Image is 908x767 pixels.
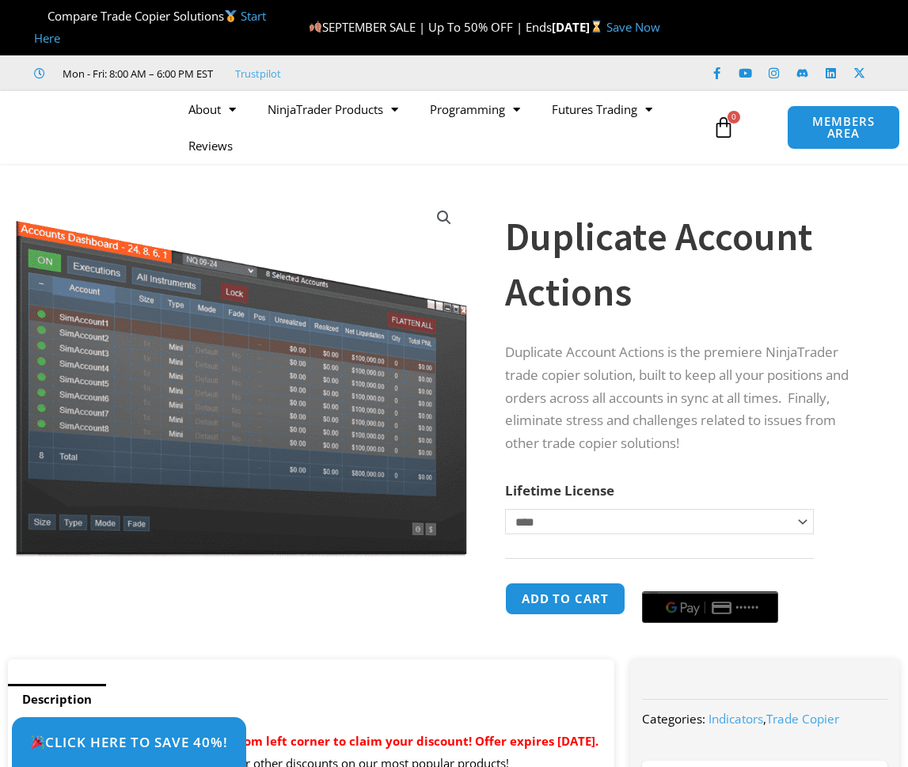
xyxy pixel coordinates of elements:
[735,602,759,613] text: ••••••
[31,735,44,749] img: 🎉
[235,64,281,83] a: Trustpilot
[35,10,47,22] img: 🏆
[12,192,470,556] img: Screenshot 2024-08-26 15414455555
[552,19,606,35] strong: [DATE]
[639,580,781,582] iframe: Secure payment input frame
[642,591,778,623] button: Buy with GPay
[309,19,552,35] span: SEPTEMBER SALE | Up To 50% OFF | Ends
[505,542,530,553] a: Clear options
[689,104,758,150] a: 0
[173,91,709,164] nav: Menu
[505,341,868,456] p: Duplicate Account Actions is the premiere NinjaTrader trade copier solution, built to keep all yo...
[505,583,625,615] button: Add to cart
[591,21,602,32] img: ⌛
[9,99,180,156] img: LogoAI | Affordable Indicators – NinjaTrader
[12,717,246,767] a: 🎉Click Here to save 40%!
[173,91,252,127] a: About
[505,481,614,499] label: Lifetime License
[606,19,660,35] a: Save Now
[30,735,228,749] span: Click Here to save 40%!
[414,91,536,127] a: Programming
[59,64,213,83] span: Mon - Fri: 8:00 AM – 6:00 PM EST
[505,209,868,320] h1: Duplicate Account Actions
[310,21,321,32] img: 🍂
[34,8,266,46] a: Start Here
[8,684,106,715] a: Description
[709,711,763,727] a: Indicators
[728,111,740,123] span: 0
[787,105,900,150] a: MEMBERS AREA
[804,116,883,139] span: MEMBERS AREA
[642,711,705,727] span: Categories:
[430,203,458,232] a: View full-screen image gallery
[173,127,249,164] a: Reviews
[766,711,839,727] a: Trade Copier
[252,91,414,127] a: NinjaTrader Products
[225,10,237,22] img: 🥇
[709,711,839,727] span: ,
[536,91,668,127] a: Futures Trading
[34,8,266,46] span: Compare Trade Copier Solutions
